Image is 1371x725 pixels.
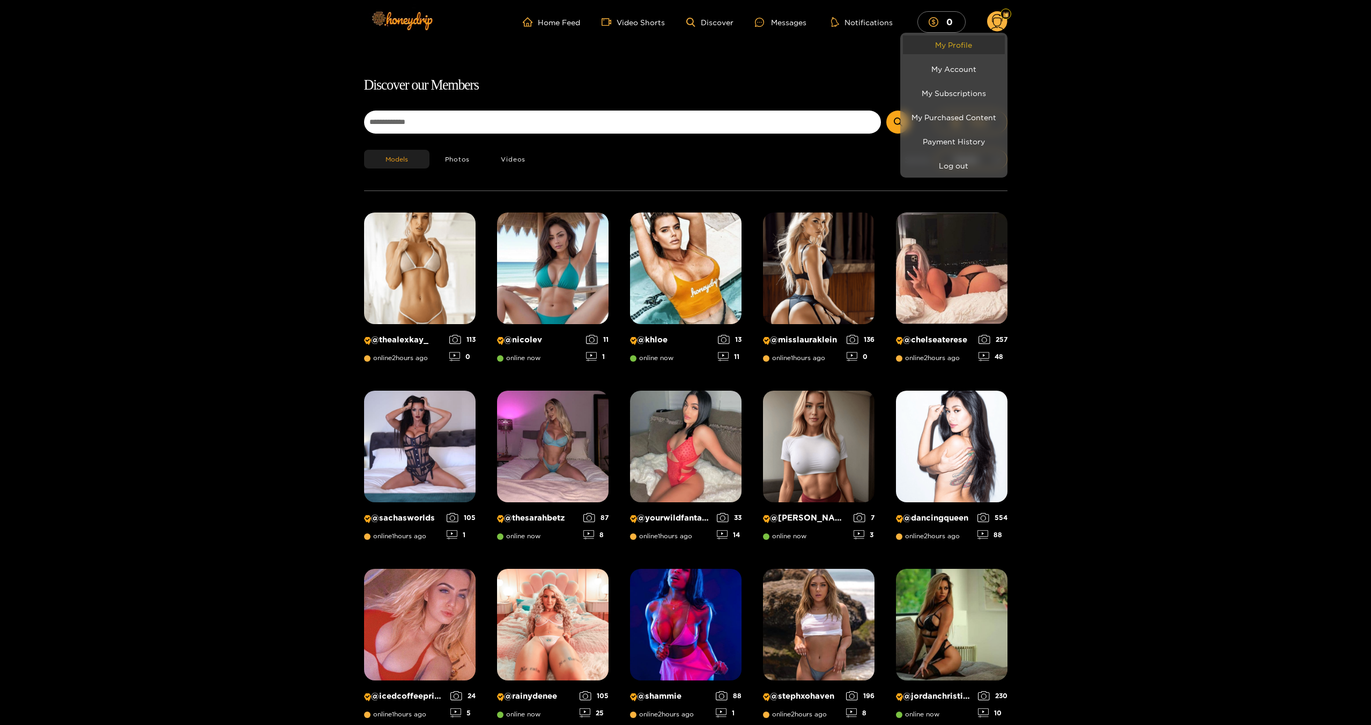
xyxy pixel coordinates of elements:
a: My Account [903,60,1005,78]
a: Payment History [903,132,1005,151]
button: Log out [903,156,1005,175]
a: My Purchased Content [903,108,1005,127]
a: My Profile [903,35,1005,54]
a: My Subscriptions [903,84,1005,102]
